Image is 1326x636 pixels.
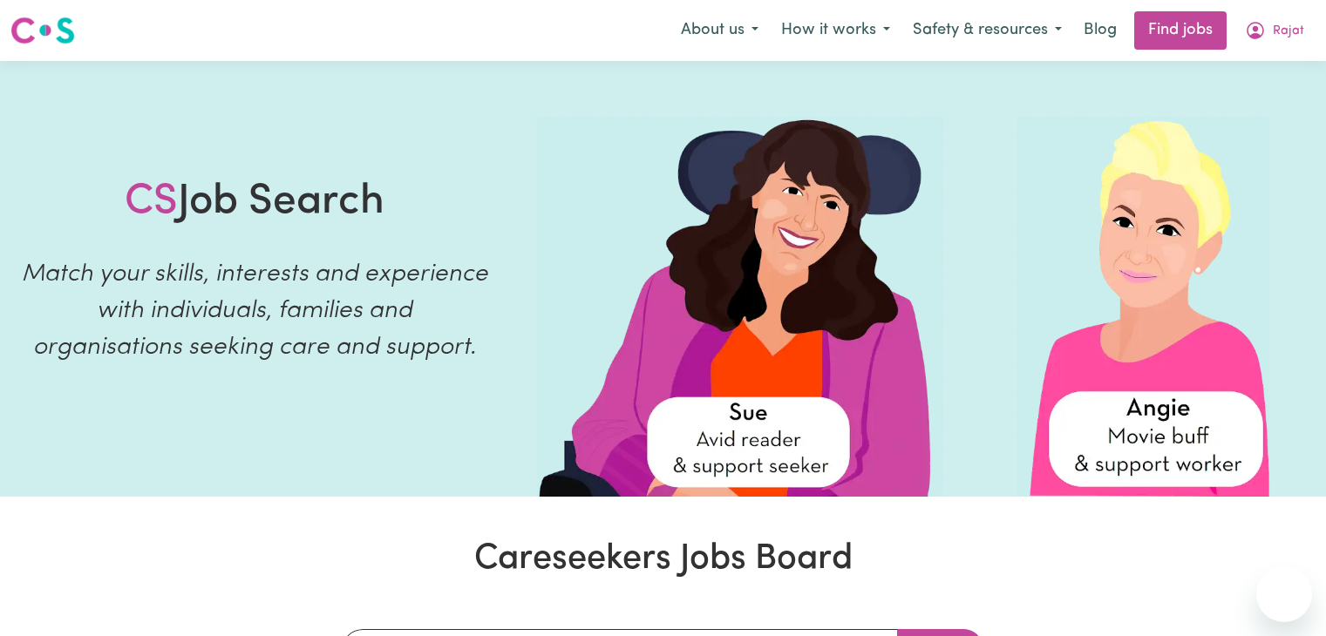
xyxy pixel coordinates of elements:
[1073,11,1127,50] a: Blog
[1234,12,1316,49] button: My Account
[1134,11,1227,50] a: Find jobs
[10,10,75,51] a: Careseekers logo
[1256,566,1312,622] iframe: Button to launch messaging window
[10,15,75,46] img: Careseekers logo
[770,12,901,49] button: How it works
[670,12,770,49] button: About us
[1273,22,1304,41] span: Rajat
[125,181,178,223] span: CS
[901,12,1073,49] button: Safety & resources
[125,178,384,228] h1: Job Search
[21,256,488,366] p: Match your skills, interests and experience with individuals, families and organisations seeking ...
